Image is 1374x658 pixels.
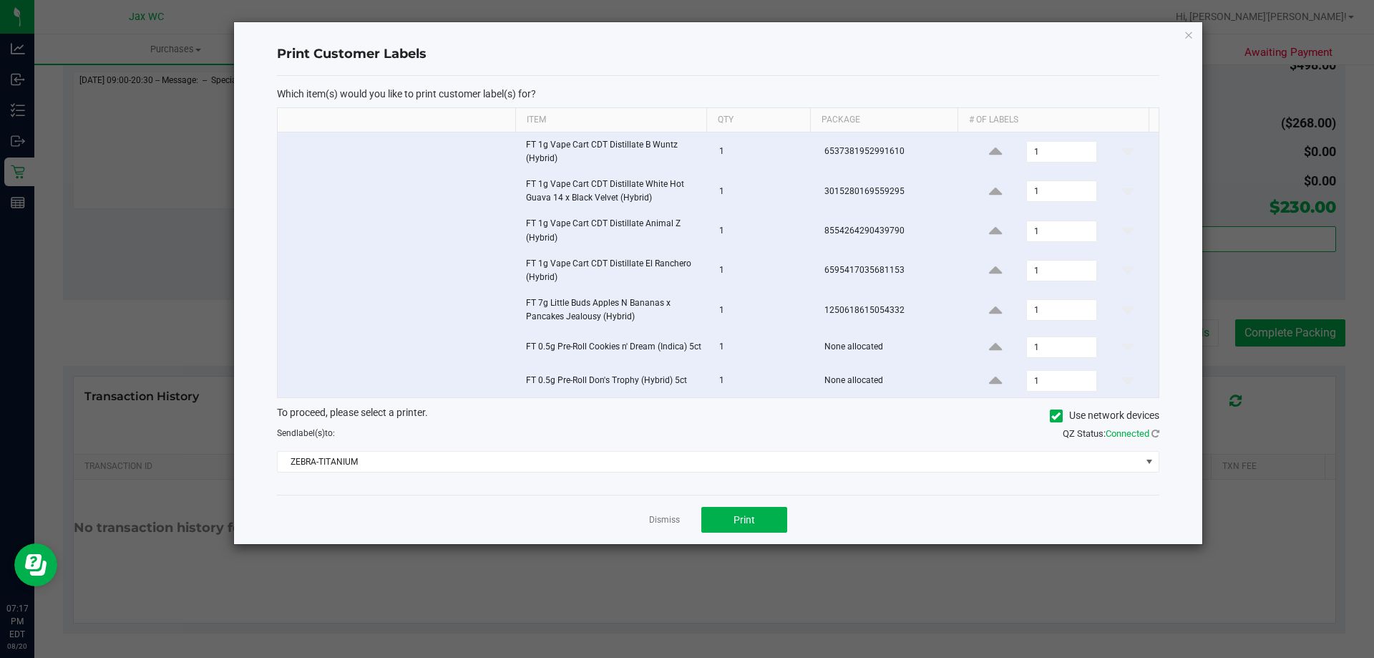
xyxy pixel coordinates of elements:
td: 1 [711,291,816,330]
td: FT 7g Little Buds Apples N Bananas x Pancakes Jealousy (Hybrid) [517,291,711,330]
td: 1 [711,251,816,291]
td: FT 1g Vape Cart CDT Distillate B Wuntz (Hybrid) [517,132,711,172]
span: Connected [1106,428,1149,439]
td: FT 1g Vape Cart CDT Distillate El Ranchero (Hybrid) [517,251,711,291]
a: Dismiss [649,514,680,526]
td: 3015280169559295 [816,172,965,211]
span: label(s) [296,428,325,438]
th: Qty [706,108,810,132]
td: None allocated [816,331,965,364]
th: Item [515,108,706,132]
div: To proceed, please select a printer. [266,405,1170,427]
iframe: Resource center [14,543,57,586]
h4: Print Customer Labels [277,45,1159,64]
span: ZEBRA-TITANIUM [278,452,1141,472]
td: None allocated [816,364,965,397]
td: 8554264290439790 [816,211,965,251]
span: QZ Status: [1063,428,1159,439]
td: 1250618615054332 [816,291,965,330]
td: 1 [711,132,816,172]
td: 1 [711,211,816,251]
td: 6537381952991610 [816,132,965,172]
th: # of labels [958,108,1149,132]
td: FT 1g Vape Cart CDT Distillate Animal Z (Hybrid) [517,211,711,251]
span: Print [734,514,755,526]
p: Which item(s) would you like to print customer label(s) for? [277,87,1159,100]
td: 1 [711,364,816,397]
td: 6595417035681153 [816,251,965,291]
td: 1 [711,331,816,364]
label: Use network devices [1050,408,1159,423]
span: Send to: [277,428,335,438]
td: FT 1g Vape Cart CDT Distillate White Hot Guava 14 x Black Velvet (Hybrid) [517,172,711,211]
td: FT 0.5g Pre-Roll Don's Trophy (Hybrid) 5ct [517,364,711,397]
td: 1 [711,172,816,211]
th: Package [810,108,958,132]
button: Print [701,507,787,533]
td: FT 0.5g Pre-Roll Cookies n' Dream (Indica) 5ct [517,331,711,364]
